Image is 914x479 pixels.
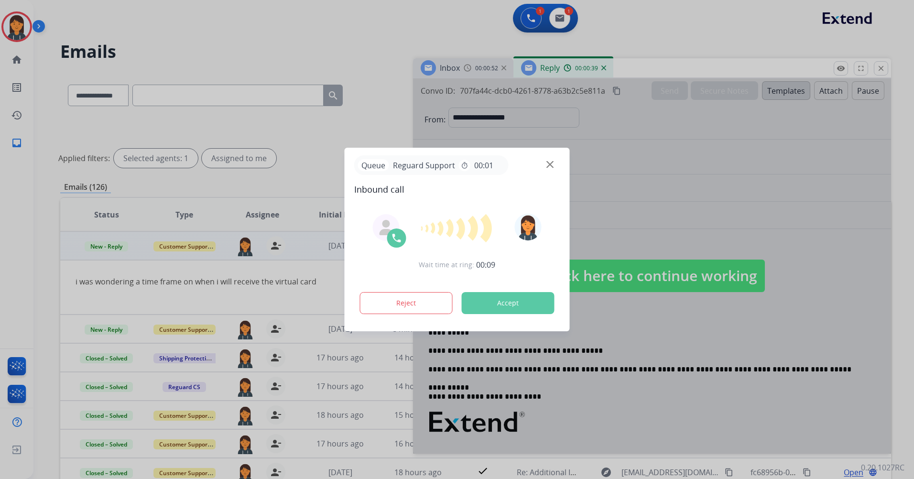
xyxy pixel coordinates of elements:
img: close-button [546,161,554,168]
span: Reguard Support [389,160,459,171]
mat-icon: timer [461,162,468,169]
p: Queue [358,159,389,171]
p: 0.20.1027RC [861,462,904,473]
span: Wait time at ring: [419,260,474,270]
button: Accept [462,292,555,314]
span: 00:09 [476,259,495,271]
button: Reject [360,292,453,314]
img: agent-avatar [379,220,394,235]
span: 00:01 [474,160,493,171]
span: Inbound call [354,183,560,196]
img: call-icon [391,232,403,244]
img: avatar [514,214,541,240]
